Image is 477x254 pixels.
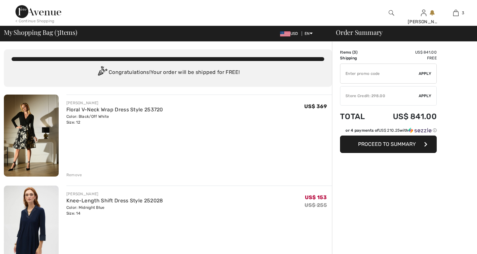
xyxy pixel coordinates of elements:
[15,5,61,18] img: 1ère Avenue
[4,95,59,177] img: Floral V-Neck Wrap Dress Style 253720
[340,49,375,55] td: Items ( )
[66,172,82,178] div: Remove
[340,93,419,99] div: Store Credit: 298.00
[66,114,163,125] div: Color: Black/Off White Size: 12
[66,107,163,113] a: Floral V-Neck Wrap Dress Style 253720
[408,18,439,25] div: [PERSON_NAME]
[379,128,400,133] span: US$ 210.25
[419,93,432,99] span: Apply
[56,27,59,36] span: 3
[305,194,327,200] span: US$ 153
[66,100,163,106] div: [PERSON_NAME]
[66,198,163,204] a: Knee-Length Shift Dress Style 252028
[340,55,375,61] td: Shipping
[389,9,394,17] img: search the website
[421,9,426,17] img: My Info
[358,141,416,147] span: Proceed to Summary
[328,29,473,36] div: Order Summary
[96,66,109,79] img: Congratulation2.svg
[15,18,54,24] div: < Continue Shopping
[408,127,432,133] img: Sezzle
[304,103,327,109] span: US$ 369
[462,10,464,16] span: 3
[305,31,313,36] span: EN
[375,106,437,127] td: US$ 841.00
[453,9,459,17] img: My Bag
[66,191,163,197] div: [PERSON_NAME]
[340,64,419,83] input: Promo code
[440,9,472,17] a: 3
[340,136,437,153] button: Proceed to Summary
[421,10,426,16] a: Sign In
[305,202,327,208] s: US$ 255
[354,50,356,55] span: 3
[12,66,324,79] div: Congratulations! Your order will be shipped for FREE!
[4,29,77,36] span: My Shopping Bag ( Items)
[419,71,432,76] span: Apply
[340,106,375,127] td: Total
[66,205,163,216] div: Color: Midnight Blue Size: 14
[375,55,437,61] td: Free
[346,127,437,133] div: or 4 payments of with
[375,49,437,55] td: US$ 841.00
[280,31,301,36] span: USD
[280,31,290,36] img: US Dollar
[340,127,437,136] div: or 4 payments ofUS$ 210.25withSezzle Click to learn more about Sezzle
